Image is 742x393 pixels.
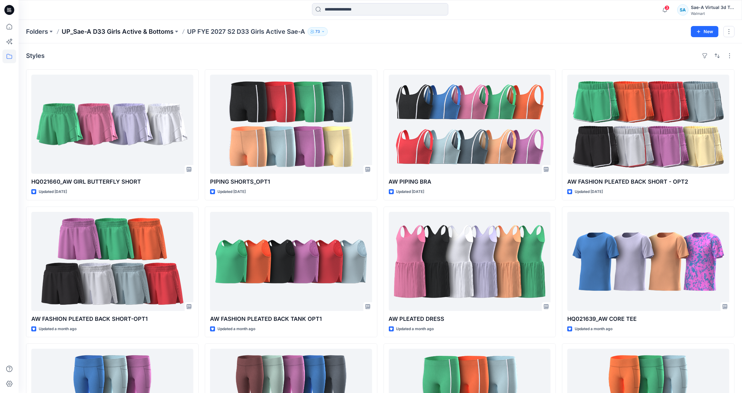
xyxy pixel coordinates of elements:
p: Updated a month ago [39,326,77,332]
p: AW FASHION PLEATED BACK SHORT-OPT1 [31,315,193,323]
p: 73 [315,28,320,35]
span: 3 [665,5,670,10]
a: HQ021639_AW CORE TEE [567,212,729,311]
p: Updated a month ago [217,326,255,332]
a: AW PIPING BRA [389,75,551,174]
a: AW FASHION PLEATED BACK SHORT-OPT1 [31,212,193,311]
p: Updated [DATE] [39,189,67,195]
button: New [691,26,718,37]
p: AW FASHION PLEATED BACK TANK OPT1 [210,315,372,323]
p: HQ021660_AW GIRL BUTTERFLY SHORT [31,177,193,186]
button: 73 [308,27,328,36]
p: Updated a month ago [396,326,434,332]
p: Updated a month ago [575,326,612,332]
p: AW PIPING BRA [389,177,551,186]
div: SA [677,4,688,15]
a: AW FASHION PLEATED BACK SHORT - OPT2 [567,75,729,174]
p: PIPING SHORTS_OPT1 [210,177,372,186]
p: Updated [DATE] [575,189,603,195]
a: AW FASHION PLEATED BACK TANK OPT1 [210,212,372,311]
p: Updated [DATE] [396,189,424,195]
p: Updated [DATE] [217,189,246,195]
a: PIPING SHORTS_OPT1 [210,75,372,174]
a: UP_Sae-A D33 Girls Active & Bottoms [62,27,173,36]
p: UP FYE 2027 S2 D33 Girls Active Sae-A [187,27,305,36]
a: AW PLEATED DRESS [389,212,551,311]
a: HQ021660_AW GIRL BUTTERFLY SHORT [31,75,193,174]
p: HQ021639_AW CORE TEE [567,315,729,323]
div: Walmart [691,11,734,16]
p: AW FASHION PLEATED BACK SHORT - OPT2 [567,177,729,186]
a: Folders [26,27,48,36]
div: Sae-A Virtual 3d Team [691,4,734,11]
h4: Styles [26,52,45,59]
p: AW PLEATED DRESS [389,315,551,323]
